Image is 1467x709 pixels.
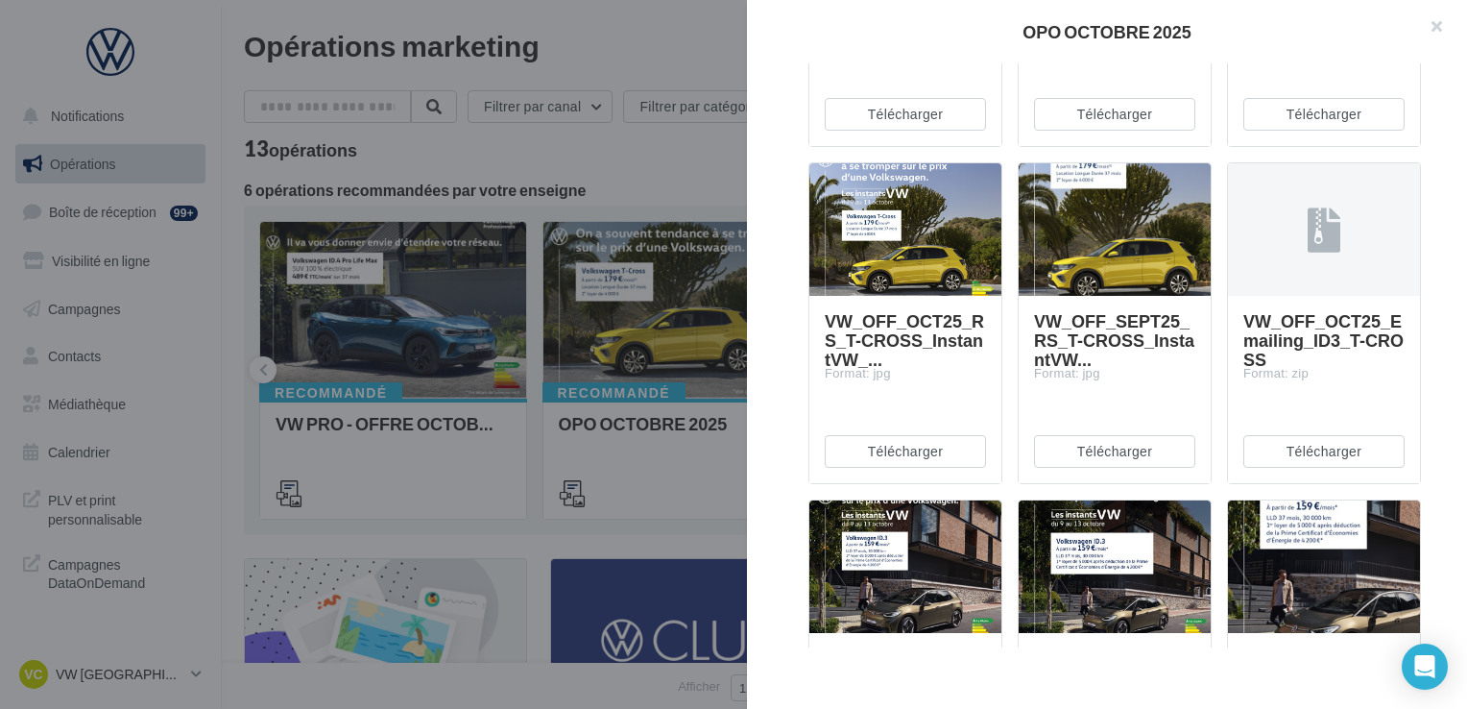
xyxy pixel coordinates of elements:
div: OPO OCTOBRE 2025 [778,23,1436,40]
div: Format: jpg [825,365,986,382]
span: VW_OFF_OCT25_Emailing_ID3_T-CROSS [1243,310,1404,370]
button: Télécharger [1034,435,1195,468]
button: Télécharger [1034,98,1195,131]
div: Format: jpg [1034,365,1195,382]
div: Format: zip [1243,365,1405,382]
button: Télécharger [1243,435,1405,468]
span: VW_OFF_SEPT25_RS_T-CROSS_InstantVW... [1034,310,1194,370]
button: Télécharger [825,435,986,468]
button: Télécharger [1243,98,1405,131]
button: Télécharger [825,98,986,131]
div: Open Intercom Messenger [1402,644,1448,690]
span: VW_OFF_OCT25_RS_T-CROSS_InstantVW_... [825,310,984,370]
